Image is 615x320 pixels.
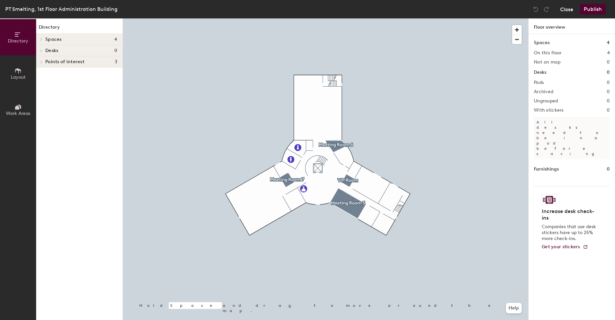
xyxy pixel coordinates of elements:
[534,98,558,104] h2: Ungrouped
[533,6,539,13] img: Undo
[580,4,606,14] button: Publish
[542,208,598,221] h4: Increase desk check-ins
[534,50,562,56] h2: On this floor
[607,108,610,113] h2: 0
[534,60,560,65] h2: Not on map
[607,89,610,94] h2: 0
[607,80,610,85] h2: 0
[6,111,30,116] span: Work Areas
[607,60,610,65] h2: 0
[115,59,117,65] span: 3
[11,74,26,80] span: Layout
[534,89,553,94] h2: Archived
[45,59,84,65] span: Points of interest
[607,50,610,56] h2: 4
[114,48,117,53] span: 0
[529,18,615,34] h1: Floor overview
[542,244,580,250] span: Get your stickers
[534,166,559,173] h1: Furnishings
[36,24,123,34] h1: Directory
[114,37,117,42] span: 4
[534,69,546,76] h1: Desks
[534,80,544,85] h2: Pods
[45,48,58,53] span: Desks
[607,69,610,76] h1: 0
[542,244,588,250] a: Get your stickers
[607,39,610,46] h1: 4
[607,166,610,173] h1: 0
[506,303,522,313] button: Help
[560,4,573,14] button: Close
[534,108,564,113] h2: With stickers
[543,6,550,13] img: Redo
[534,39,550,46] h1: Spaces
[8,38,28,44] span: Directory
[607,98,610,104] h2: 0
[45,37,62,42] span: Spaces
[534,117,610,159] p: All desks need to be in a pod before saving
[542,224,598,242] p: Companies that use desk stickers have up to 25% more check-ins.
[542,194,557,205] img: Sticker logo
[5,5,118,13] div: PT Smelting, 1st Floor Administration Building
